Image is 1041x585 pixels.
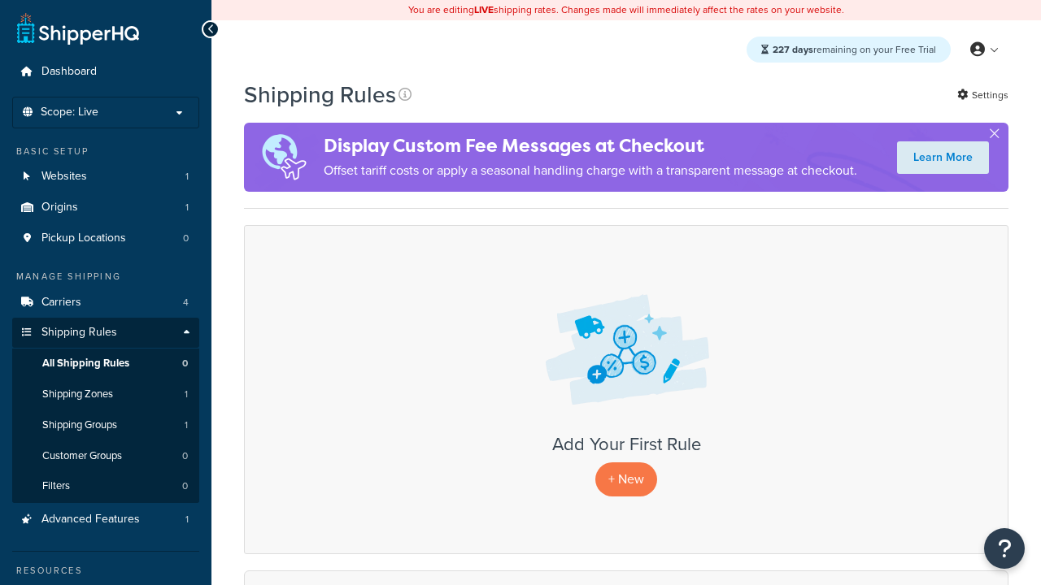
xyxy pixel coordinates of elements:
[41,106,98,119] span: Scope: Live
[12,288,199,318] a: Carriers 4
[12,318,199,503] li: Shipping Rules
[747,37,951,63] div: remaining on your Free Trial
[41,232,126,245] span: Pickup Locations
[12,318,199,348] a: Shipping Rules
[773,42,813,57] strong: 227 days
[185,388,188,401] span: 1
[185,201,189,214] span: 1
[41,65,97,79] span: Dashboard
[12,564,199,578] div: Resources
[185,513,189,526] span: 1
[595,462,657,496] p: + New
[12,441,199,471] a: Customer Groups 0
[185,418,188,432] span: 1
[12,505,199,535] li: Advanced Features
[12,162,199,192] a: Websites 1
[185,170,189,184] span: 1
[12,288,199,318] li: Carriers
[261,435,991,454] h3: Add Your First Rule
[182,479,188,493] span: 0
[42,357,129,370] span: All Shipping Rules
[12,349,199,379] a: All Shipping Rules 0
[244,79,396,110] h1: Shipping Rules
[41,296,81,310] span: Carriers
[12,379,199,409] a: Shipping Zones 1
[42,449,122,463] span: Customer Groups
[12,193,199,223] a: Origins 1
[984,528,1025,569] button: Open Resource Center
[12,410,199,440] li: Shipping Groups
[12,223,199,253] li: Pickup Locations
[12,505,199,535] a: Advanced Features 1
[182,449,188,463] span: 0
[12,349,199,379] li: All Shipping Rules
[474,2,494,17] b: LIVE
[12,162,199,192] li: Websites
[41,513,140,526] span: Advanced Features
[12,270,199,284] div: Manage Shipping
[17,12,139,45] a: ShipperHQ Home
[12,441,199,471] li: Customer Groups
[957,84,1008,106] a: Settings
[182,357,188,370] span: 0
[12,471,199,501] li: Filters
[42,418,117,432] span: Shipping Groups
[183,296,189,310] span: 4
[12,57,199,87] a: Dashboard
[42,388,113,401] span: Shipping Zones
[244,123,324,192] img: duties-banner-06bc72dcb5fe05cb3f9472aba00be2ae8eb53ab6f0d8bb03d382ba314ac3c341.png
[12,410,199,440] a: Shipping Groups 1
[897,141,989,174] a: Learn More
[41,170,87,184] span: Websites
[41,326,117,340] span: Shipping Rules
[12,223,199,253] a: Pickup Locations 0
[42,479,70,493] span: Filters
[12,193,199,223] li: Origins
[12,379,199,409] li: Shipping Zones
[324,159,857,182] p: Offset tariff costs or apply a seasonal handling charge with a transparent message at checkout.
[41,201,78,214] span: Origins
[183,232,189,245] span: 0
[12,145,199,158] div: Basic Setup
[12,471,199,501] a: Filters 0
[324,132,857,159] h4: Display Custom Fee Messages at Checkout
